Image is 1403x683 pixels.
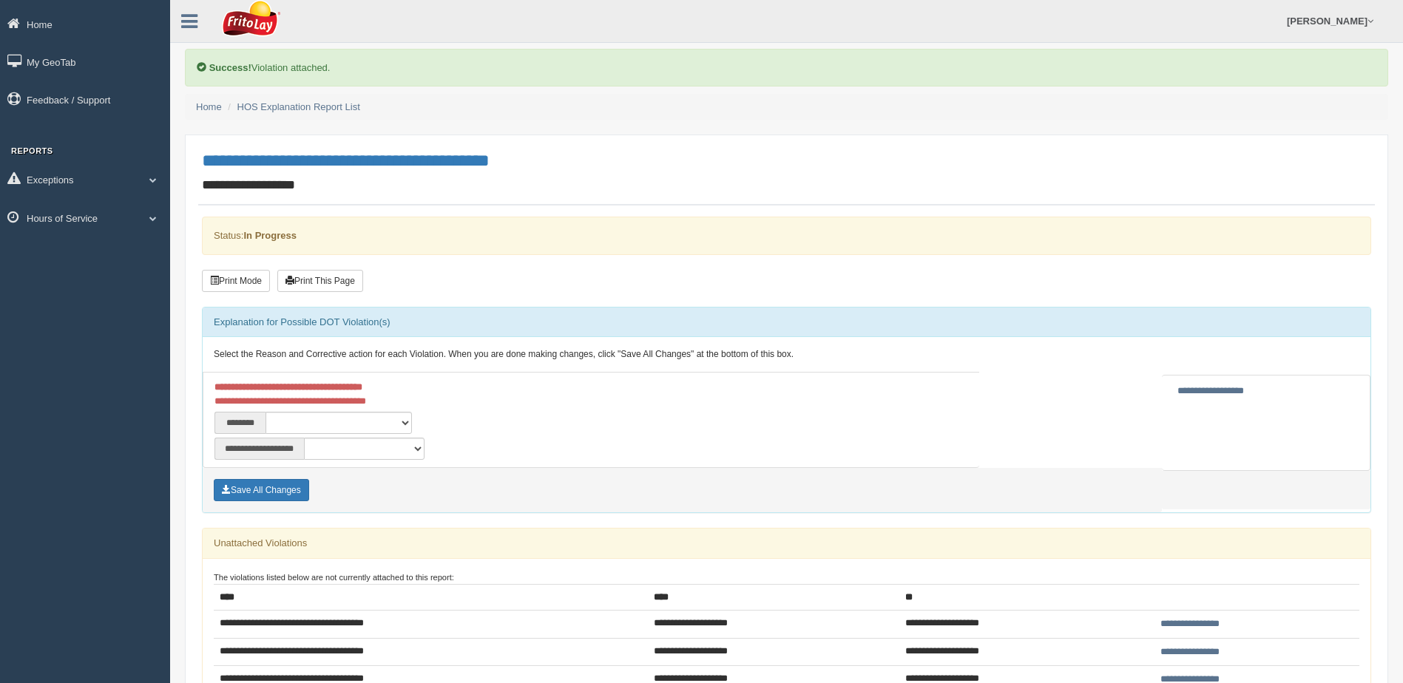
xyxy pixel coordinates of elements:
[203,337,1370,373] div: Select the Reason and Corrective action for each Violation. When you are done making changes, cli...
[214,573,454,582] small: The violations listed below are not currently attached to this report:
[243,230,297,241] strong: In Progress
[203,307,1370,337] div: Explanation for Possible DOT Violation(s)
[202,270,270,292] button: Print Mode
[277,270,363,292] button: Print This Page
[237,101,360,112] a: HOS Explanation Report List
[196,101,222,112] a: Home
[214,479,309,501] button: Save
[203,529,1370,558] div: Unattached Violations
[185,49,1388,86] div: Violation attached.
[209,62,251,73] b: Success!
[202,217,1371,254] div: Status:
